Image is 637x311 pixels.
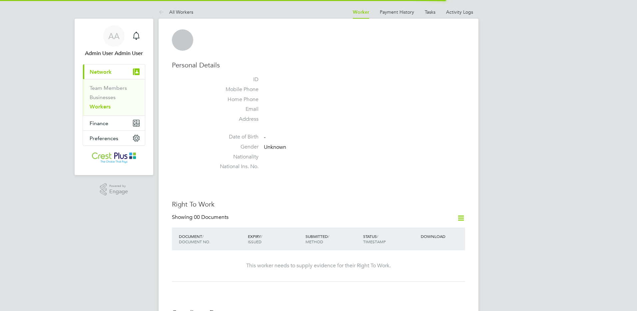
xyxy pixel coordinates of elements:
span: ISSUED [248,239,262,244]
span: Admin User Admin User [83,49,145,57]
span: Network [90,69,112,75]
h3: Right To Work [172,200,465,209]
label: Date of Birth [212,133,259,140]
a: Go to home page [83,152,145,163]
span: 00 Documents [194,214,229,221]
span: METHOD [306,239,323,244]
span: Engage [109,189,128,195]
a: Workers [90,103,111,110]
span: Powered by [109,183,128,189]
label: Nationality [212,153,259,161]
div: STATUS [361,230,419,248]
span: Preferences [90,135,118,141]
span: - [264,134,266,140]
div: DOWNLOAD [419,230,465,242]
span: TIMESTAMP [363,239,386,244]
button: Finance [83,116,145,130]
span: / [377,234,378,239]
a: Tasks [425,9,435,15]
button: Network [83,64,145,79]
span: Unknown [264,144,286,150]
div: EXPIRY [246,230,304,248]
img: crestplusoperations-logo-retina.png [92,152,136,163]
h3: Personal Details [172,61,465,69]
label: Mobile Phone [212,86,259,93]
label: National Ins. No. [212,163,259,170]
label: Home Phone [212,96,259,103]
label: Gender [212,143,259,150]
span: DOCUMENT NO. [179,239,210,244]
div: This worker needs to supply evidence for their Right To Work. [179,262,458,269]
span: AA [108,32,120,40]
div: Network [83,79,145,115]
span: Finance [90,120,108,126]
label: ID [212,76,259,83]
span: / [202,234,204,239]
label: Email [212,106,259,113]
div: SUBMITTED [304,230,361,248]
span: / [328,234,329,239]
a: AAAdmin User Admin User [83,25,145,57]
a: All Workers [159,9,193,15]
a: Payment History [380,9,414,15]
a: Worker [353,9,369,15]
a: Team Members [90,85,127,91]
span: / [261,234,262,239]
a: Activity Logs [446,9,473,15]
a: Powered byEngage [100,183,128,196]
div: DOCUMENT [177,230,246,248]
button: Preferences [83,131,145,145]
a: Businesses [90,94,116,100]
nav: Main navigation [75,19,153,175]
label: Address [212,116,259,123]
div: Showing [172,214,230,221]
